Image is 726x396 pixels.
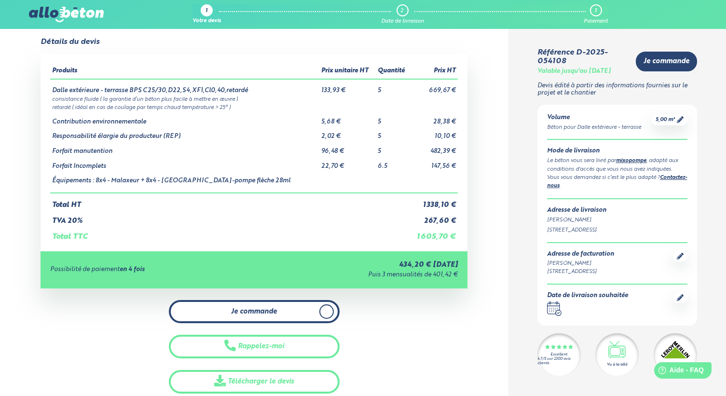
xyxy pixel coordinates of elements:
[550,353,567,357] div: Excellent
[607,362,627,368] div: Vu à la télé
[547,226,687,234] div: [STREET_ADDRESS]
[50,140,319,155] td: Forfait manutention
[319,155,376,170] td: 22,70 €
[319,111,376,126] td: 5,68 €
[50,209,410,225] td: TVA 20%
[29,7,103,22] img: allobéton
[547,157,687,174] div: Le béton vous sera livré par , adapté aux conditions d'accès que vous nous avez indiquées.
[547,123,641,132] div: Béton pour Dalle extérieure - terrasse
[50,155,319,170] td: Forfait Incomplets
[50,64,319,79] th: Produits
[169,300,340,324] a: Je commande
[537,68,611,75] div: Valable jusqu'au [DATE]
[381,4,424,25] a: 2 Date de livraison
[584,18,608,25] div: Paiement
[537,48,628,66] div: Référence D-2025-054108
[547,292,628,300] div: Date de livraison souhaitée
[584,4,608,25] a: 3 Paiement
[547,259,614,268] div: [PERSON_NAME]
[169,370,340,394] a: Télécharger le devis
[547,268,614,276] div: [STREET_ADDRESS]
[319,140,376,155] td: 96,48 €
[537,357,581,366] div: 4.7/5 sur 2300 avis clients
[410,193,458,209] td: 1 338,10 €
[376,140,410,155] td: 5
[410,111,458,126] td: 28,38 €
[400,8,403,14] div: 2
[192,18,221,25] div: Votre devis
[50,225,410,241] td: Total TTC
[537,82,697,96] p: Devis édité à partir des informations fournies sur le projet et le chantier
[547,174,687,191] div: Vous vous demandez si c’est le plus adapté ? .
[410,125,458,140] td: 10,10 €
[594,8,597,14] div: 3
[644,57,689,66] span: Je commande
[636,52,697,71] a: Je commande
[50,103,458,111] td: retardé ( idéal en cas de coulage par temps chaud température > 25° )
[41,38,99,46] div: Détails du devis
[410,225,458,241] td: 1 605,70 €
[319,64,376,79] th: Prix unitaire HT
[376,64,410,79] th: Quantité
[376,111,410,126] td: 5
[50,170,319,193] td: Équipements : 8x4 - Malaxeur + 8x4 - [GEOGRAPHIC_DATA]-pompe flèche 28ml
[50,79,319,95] td: Dalle extérieure - terrasse BPS C25/30,D22,S4,XF1,Cl0,40,retardé
[376,125,410,140] td: 5
[410,155,458,170] td: 147,56 €
[410,64,458,79] th: Prix HT
[381,18,424,25] div: Date de livraison
[616,158,646,164] a: mixopompe
[50,266,260,273] div: Possibilité de paiement
[376,155,410,170] td: 6.5
[169,335,340,358] button: Rappelez-moi
[120,266,145,273] strong: en 4 fois
[50,125,319,140] td: Responsabilité élargie du producteur (REP)
[319,125,376,140] td: 2,02 €
[410,79,458,95] td: 669,67 €
[410,140,458,155] td: 482,39 €
[319,79,376,95] td: 133,93 €
[205,8,207,14] div: 1
[50,95,458,103] td: consistance fluide ( la garantie d’un béton plus facile à mettre en œuvre )
[260,272,458,279] div: Puis 3 mensualités de 401,42 €
[376,79,410,95] td: 5
[547,207,687,214] div: Adresse de livraison
[192,4,221,25] a: 1 Votre devis
[410,209,458,225] td: 267,60 €
[50,111,319,126] td: Contribution environnementale
[547,251,614,258] div: Adresse de facturation
[50,193,410,209] td: Total HT
[547,216,687,224] div: [PERSON_NAME]
[260,261,458,269] div: 434,20 € [DATE]
[547,114,641,122] div: Volume
[640,358,715,385] iframe: Help widget launcher
[231,308,277,316] span: Je commande
[547,148,687,155] div: Mode de livraison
